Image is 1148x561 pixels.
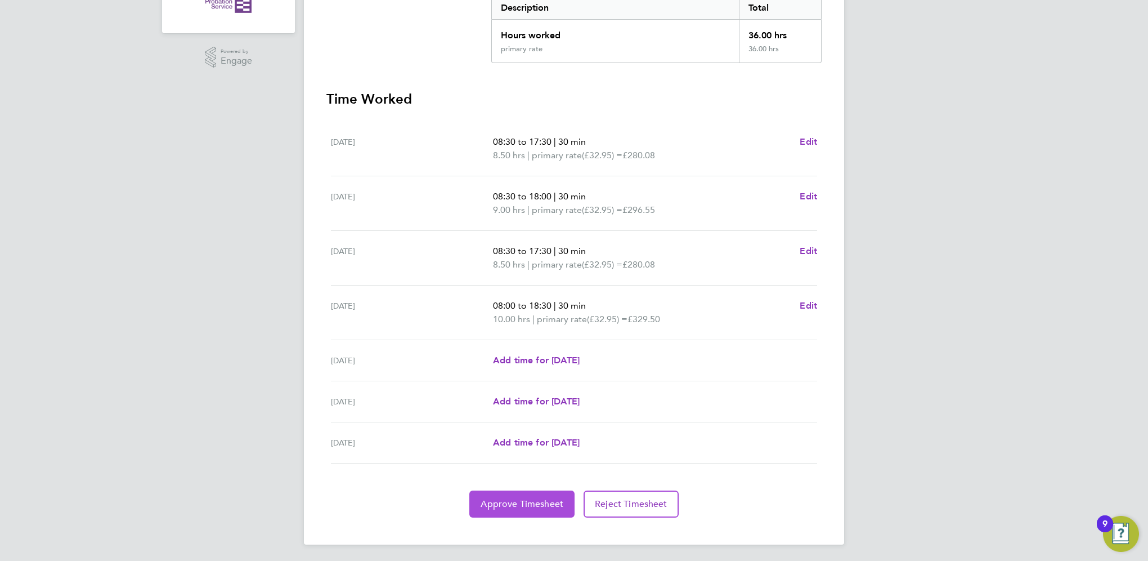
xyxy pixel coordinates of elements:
[493,355,580,366] span: Add time for [DATE]
[493,204,525,215] span: 9.00 hrs
[331,135,493,162] div: [DATE]
[331,244,493,271] div: [DATE]
[221,47,252,56] span: Powered by
[622,150,655,161] span: £280.08
[582,259,622,270] span: (£32.95) =
[527,204,530,215] span: |
[493,246,551,256] span: 08:30 to 17:30
[800,135,817,149] a: Edit
[481,498,563,510] span: Approve Timesheet
[739,44,821,63] div: 36.00 hrs
[1103,516,1139,552] button: Open Resource Center, 9 new notifications
[800,300,817,311] span: Edit
[331,436,493,449] div: [DATE]
[331,190,493,217] div: [DATE]
[595,498,667,510] span: Reject Timesheet
[800,299,817,313] a: Edit
[221,56,252,66] span: Engage
[532,314,535,324] span: |
[800,190,817,203] a: Edit
[558,191,586,202] span: 30 min
[493,437,580,448] span: Add time for [DATE]
[326,90,822,108] h3: Time Worked
[554,191,556,202] span: |
[532,203,582,217] span: primary rate
[587,314,627,324] span: (£32.95) =
[493,136,551,147] span: 08:30 to 17:30
[622,259,655,270] span: £280.08
[800,136,817,147] span: Edit
[532,258,582,271] span: primary rate
[501,44,542,54] div: primary rate
[582,150,622,161] span: (£32.95) =
[582,204,622,215] span: (£32.95) =
[527,150,530,161] span: |
[800,244,817,258] a: Edit
[493,150,525,161] span: 8.50 hrs
[493,314,530,324] span: 10.00 hrs
[493,300,551,311] span: 08:00 to 18:30
[1102,524,1107,538] div: 9
[492,20,739,44] div: Hours worked
[331,299,493,326] div: [DATE]
[537,313,587,326] span: primary rate
[493,259,525,270] span: 8.50 hrs
[493,436,580,449] a: Add time for [DATE]
[739,20,821,44] div: 36.00 hrs
[493,354,580,367] a: Add time for [DATE]
[493,395,580,408] a: Add time for [DATE]
[622,204,655,215] span: £296.55
[331,395,493,408] div: [DATE]
[558,246,586,256] span: 30 min
[331,354,493,367] div: [DATE]
[627,314,660,324] span: £329.50
[800,191,817,202] span: Edit
[584,491,679,518] button: Reject Timesheet
[554,300,556,311] span: |
[554,136,556,147] span: |
[493,396,580,407] span: Add time for [DATE]
[532,149,582,162] span: primary rate
[205,47,253,68] a: Powered byEngage
[469,491,575,518] button: Approve Timesheet
[800,246,817,256] span: Edit
[558,300,586,311] span: 30 min
[554,246,556,256] span: |
[527,259,530,270] span: |
[558,136,586,147] span: 30 min
[493,191,551,202] span: 08:30 to 18:00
